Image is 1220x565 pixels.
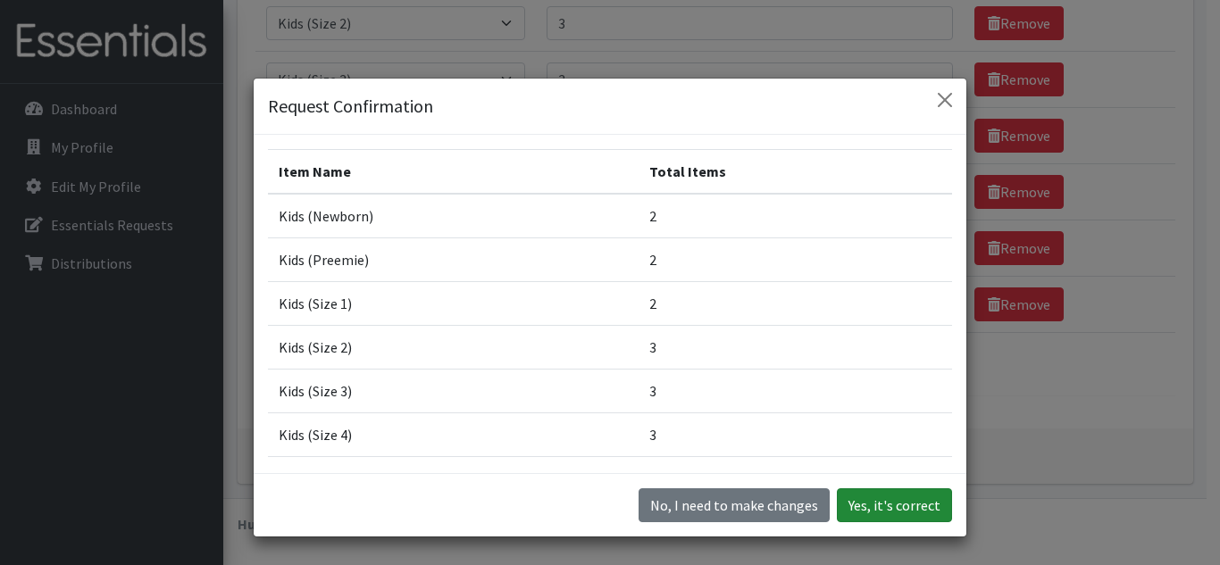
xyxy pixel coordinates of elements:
td: 2 [639,237,952,281]
td: 2 [639,281,952,325]
td: 3 [639,412,952,456]
td: Kids (Size 5) [268,456,639,500]
td: Kids (Newborn) [268,194,639,238]
td: 3 [639,369,952,412]
td: Kids (Size 4) [268,412,639,456]
td: Kids (Size 3) [268,369,639,412]
td: Kids (Size 1) [268,281,639,325]
td: 3 [639,325,952,369]
button: Yes, it's correct [837,488,952,522]
button: No I need to make changes [639,488,830,522]
th: Total Items [639,149,952,194]
td: Kids (Size 2) [268,325,639,369]
td: 3 [639,456,952,500]
th: Item Name [268,149,639,194]
td: Kids (Preemie) [268,237,639,281]
h5: Request Confirmation [268,93,433,120]
td: 2 [639,194,952,238]
button: Close [931,86,959,114]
